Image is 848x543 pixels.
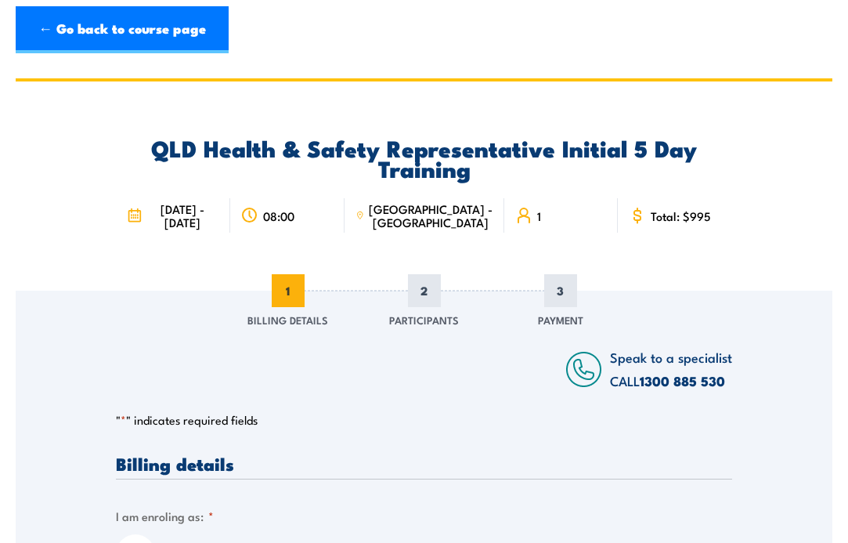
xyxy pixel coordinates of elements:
span: Billing Details [247,312,328,328]
span: 1 [537,209,541,223]
span: 3 [544,274,577,307]
span: Participants [389,312,459,328]
span: 08:00 [263,209,294,223]
h2: QLD Health & Safety Representative Initial 5 Day Training [116,137,732,178]
span: [GEOGRAPHIC_DATA] - [GEOGRAPHIC_DATA] [369,202,493,229]
span: Total: $995 [651,209,711,223]
span: Payment [538,312,583,328]
a: 1300 885 530 [640,371,725,391]
legend: I am enroling as: [116,507,214,525]
a: ← Go back to course page [16,6,229,53]
span: 2 [408,274,441,307]
span: [DATE] - [DATE] [146,202,219,229]
h3: Billing details [116,454,732,472]
p: " " indicates required fields [116,412,732,428]
span: Speak to a specialist CALL [610,347,732,390]
span: 1 [272,274,305,307]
